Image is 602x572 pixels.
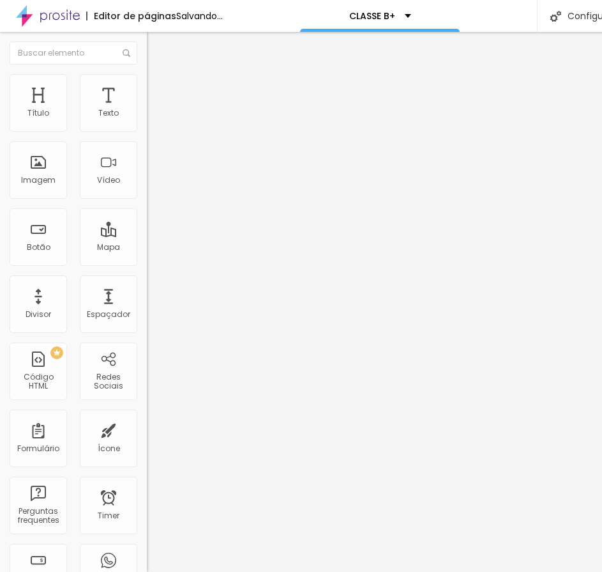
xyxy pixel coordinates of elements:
[349,12,395,20] p: CLASSE B+
[98,444,120,453] div: Ícone
[26,310,51,319] div: Divisor
[21,176,56,185] div: Imagem
[27,243,50,252] div: Botão
[17,444,59,453] div: Formulário
[97,243,120,252] div: Mapa
[86,12,176,20] div: Editor de páginas
[176,12,223,20] div: Salvando...
[87,310,130,319] div: Espaçador
[83,373,133,391] div: Redes Sociais
[13,507,63,525] div: Perguntas frequentes
[10,42,137,65] input: Buscar elemento
[550,11,561,22] img: Icone
[13,373,63,391] div: Código HTML
[97,176,120,185] div: Vídeo
[98,109,119,118] div: Texto
[123,49,130,57] img: Icone
[27,109,49,118] div: Título
[98,511,119,520] div: Timer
